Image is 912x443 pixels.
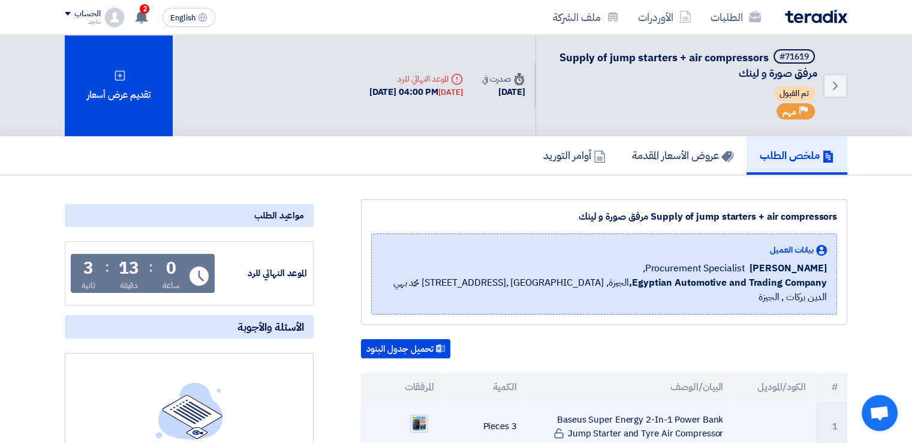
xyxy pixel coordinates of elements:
[166,260,176,277] div: 0
[83,260,94,277] div: 3
[444,373,526,402] th: الكمية
[543,3,628,31] a: ملف الشركة
[862,395,898,431] div: Open chat
[530,136,619,175] a: أوامر التوريد
[170,14,195,22] span: English
[156,382,223,439] img: empty_state_list.svg
[543,148,606,162] h5: أوامر التوريد
[779,53,809,61] div: #71619
[369,73,463,85] div: الموعد النهائي للرد
[120,279,139,292] div: دقيقة
[815,373,847,402] th: #
[747,136,847,175] a: ملخص الطلب
[82,279,95,292] div: ثانية
[65,19,100,25] div: ماجد
[632,148,733,162] h5: عروض الأسعار المقدمة
[162,8,215,27] button: English
[65,35,173,136] div: تقديم عرض أسعار
[149,256,153,278] div: :
[65,204,314,227] div: مواعيد الطلب
[782,106,796,118] span: مهم
[643,261,745,276] span: Procurement Specialist,
[105,256,109,278] div: :
[237,320,304,334] span: الأسئلة والأجوبة
[381,276,827,304] span: الجيزة, [GEOGRAPHIC_DATA] ,[STREET_ADDRESS] محمد بهي الدين بركات , الجيزة
[105,8,124,27] img: profile_test.png
[526,373,733,402] th: البيان/الوصف
[770,244,814,256] span: بيانات العميل
[629,276,827,290] b: Egyptian Automotive and Trading Company,
[74,9,100,19] div: الحساب
[482,73,525,85] div: صدرت في
[785,10,847,23] img: Teradix logo
[162,279,180,292] div: ساعة
[371,209,837,224] div: Supply of jump starters + air compressors مرفق صورة و لينك
[773,86,815,101] span: تم القبول
[482,85,525,99] div: [DATE]
[550,49,817,80] h5: Supply of jump starters + air compressors مرفق صورة و لينك
[217,267,307,280] div: الموعد النهائي للرد
[559,49,817,81] span: Supply of jump starters + air compressors مرفق صورة و لينك
[701,3,770,31] a: الطلبات
[733,373,815,402] th: الكود/الموديل
[411,415,428,432] img: Jump_starter_1759240546436.png
[628,3,701,31] a: الأوردرات
[750,261,827,276] span: [PERSON_NAME]
[760,148,834,162] h5: ملخص الطلب
[619,136,747,175] a: عروض الأسعار المقدمة
[361,373,444,402] th: المرفقات
[119,260,139,277] div: 13
[361,339,450,358] button: تحميل جدول البنود
[140,4,149,14] span: 2
[369,85,463,99] div: [DATE] 04:00 PM
[438,86,462,98] div: [DATE]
